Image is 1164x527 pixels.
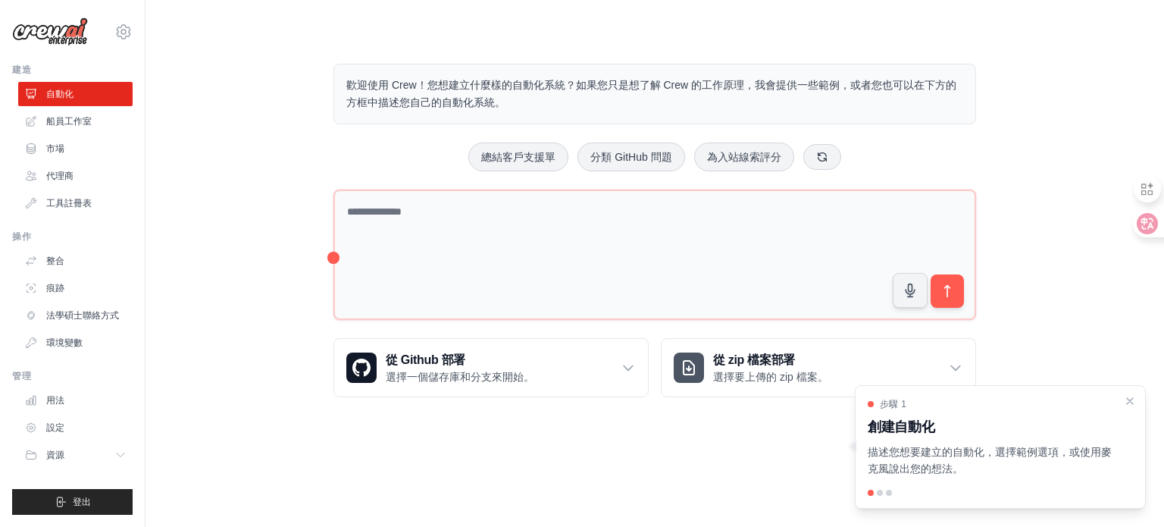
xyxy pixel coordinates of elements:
[880,399,906,409] font: 步驟 1
[18,136,133,161] a: 市場
[386,371,534,383] font: 選擇一個儲存庫和分支來開始。
[18,249,133,273] a: 整合
[713,353,795,366] font: 從 zip 檔案部署
[590,151,671,163] font: 分類 GitHub 問題
[868,419,934,434] font: 創建自動化
[18,331,133,355] a: 環境變數
[12,17,88,46] img: 標識
[386,353,465,366] font: 從 Github 部署
[18,276,133,300] a: 痕跡
[18,109,133,133] a: 船員工作室
[12,371,31,381] font: 管理
[46,422,64,433] font: 設定
[46,283,64,293] font: 痕跡
[1124,395,1136,407] button: 關閉演練
[18,388,133,413] a: 用法
[46,143,64,154] font: 市場
[346,79,956,108] font: 歡迎使用 Crew！您想建立什麼樣的自動化系統？如果您只是想了解 Crew 的工作原理，我會提供一些範例，或者您也可以在下方的方框中描述您自己的自動化系統。
[12,64,31,75] font: 建造
[577,143,684,171] button: 分類 GitHub 問題
[12,489,133,515] button: 登出
[481,151,555,163] font: 總結客戶支援單
[694,143,794,171] button: 為入站線索評分
[46,310,119,321] font: 法學碩士聯絡方式
[46,395,64,406] font: 用法
[46,89,74,99] font: 自動化
[18,82,133,106] a: 自動化
[468,143,568,171] button: 總結客戶支援單
[12,231,31,242] font: 操作
[713,371,828,383] font: 選擇要上傳的 zip 檔案。
[18,416,133,440] a: 設定
[46,450,64,460] font: 資源
[46,198,92,209] font: 工具註冊表
[18,303,133,328] a: 法學碩士聯絡方式
[46,256,64,266] font: 整合
[18,191,133,215] a: 工具註冊表
[18,164,133,188] a: 代理商
[46,337,83,348] font: 環境變數
[707,151,781,163] font: 為入站線索評分
[46,171,74,181] font: 代理商
[868,446,1112,475] font: 描述您想要建立的自動化，選擇範例選項，或使用麥克風說出您的想法。
[73,497,91,507] font: 登出
[46,116,92,127] font: 船員工作室
[18,443,133,467] button: 資源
